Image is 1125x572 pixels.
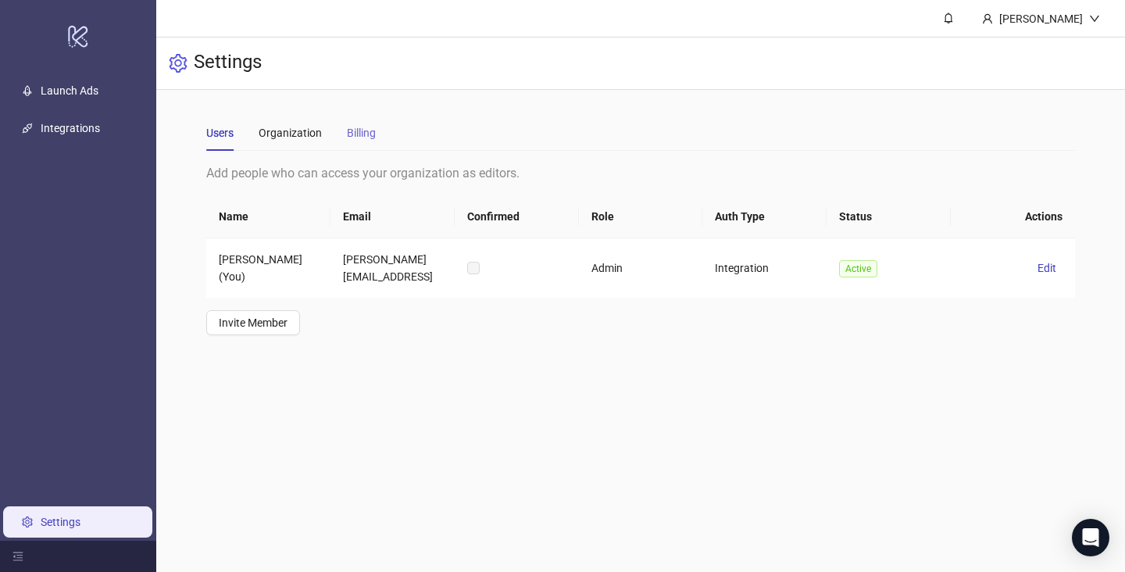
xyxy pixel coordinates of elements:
th: Role [579,195,703,238]
td: [PERSON_NAME][EMAIL_ADDRESS] [330,238,455,298]
div: Users [206,124,234,141]
span: Active [839,260,877,277]
span: Edit [1037,262,1056,274]
span: Invite Member [219,316,287,329]
span: user [982,13,993,24]
a: Launch Ads [41,84,98,97]
th: Auth Type [702,195,827,238]
a: Settings [41,516,80,528]
th: Name [206,195,330,238]
td: Integration [702,238,827,298]
th: Status [827,195,951,238]
th: Actions [951,195,1075,238]
h3: Settings [194,50,262,77]
a: Integrations [41,122,100,134]
th: Confirmed [455,195,579,238]
button: Invite Member [206,310,300,335]
td: Admin [579,238,703,298]
span: bell [943,13,954,23]
th: Email [330,195,455,238]
div: Organization [259,124,322,141]
div: [PERSON_NAME] [993,10,1089,27]
button: Edit [1031,259,1062,277]
span: down [1089,13,1100,24]
div: Add people who can access your organization as editors. [206,163,1076,183]
div: Billing [347,124,376,141]
div: Open Intercom Messenger [1072,519,1109,556]
span: menu-fold [12,551,23,562]
td: [PERSON_NAME] (You) [206,238,330,298]
span: setting [169,54,187,73]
